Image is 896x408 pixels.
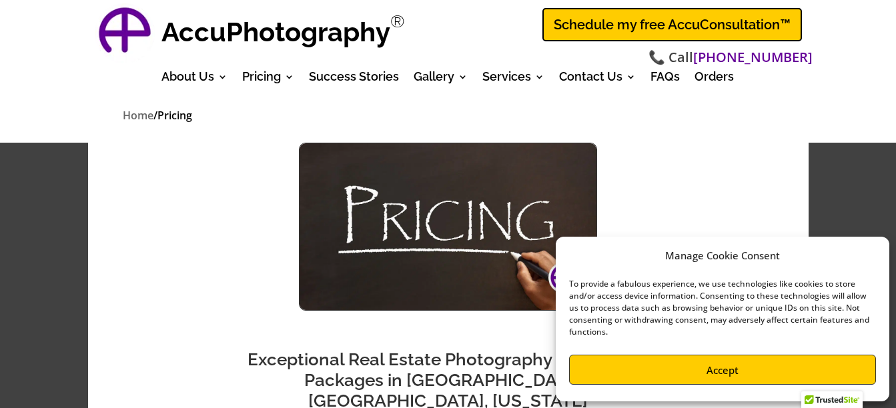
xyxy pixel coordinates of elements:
[693,48,813,67] a: [PHONE_NUMBER]
[95,3,155,63] a: AccuPhotography Logo - Professional Real Estate Photography and Media Services in Dallas, Texas
[569,355,876,385] button: Accept
[242,72,294,87] a: Pricing
[123,108,153,124] a: Home
[569,278,875,338] div: To provide a fabulous experience, we use technologies like cookies to store and/or access device ...
[695,72,734,87] a: Orders
[95,3,155,63] img: AccuPhotography
[650,72,680,87] a: FAQs
[153,108,157,123] span: /
[157,108,192,123] span: Pricing
[665,247,780,265] div: Manage Cookie Consent
[542,8,802,41] a: Schedule my free AccuConsultation™
[161,16,390,47] strong: AccuPhotography
[88,319,809,325] h3: Real Estate Photography Pricing: Affordable Packages
[161,72,228,87] a: About Us
[300,143,596,310] img: Real Estate Photography Pricing: Affordable Packages
[559,72,636,87] a: Contact Us
[414,72,468,87] a: Gallery
[482,72,544,87] a: Services
[390,11,405,31] sup: Registered Trademark
[648,48,813,67] span: 📞 Call
[123,107,773,125] nav: breadcrumbs
[309,72,399,87] a: Success Stories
